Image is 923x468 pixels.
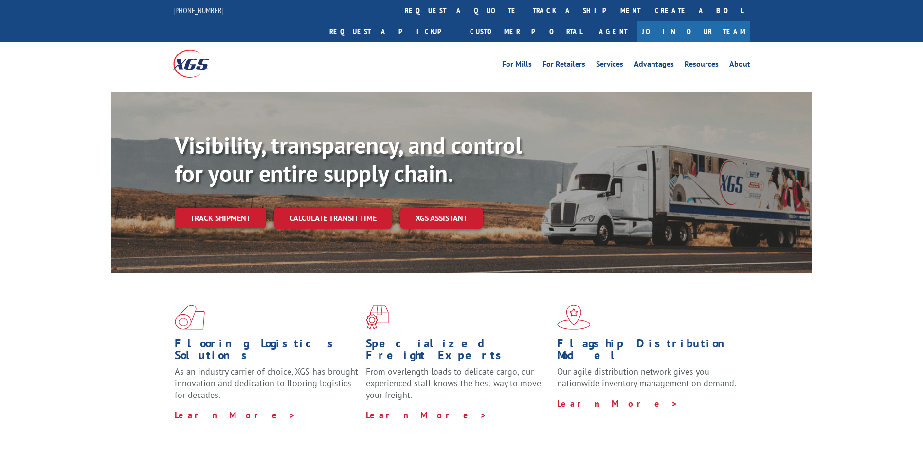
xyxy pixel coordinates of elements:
h1: Flagship Distribution Model [557,338,741,366]
a: Calculate transit time [274,208,392,229]
a: Advantages [634,60,674,71]
a: Customer Portal [463,21,589,42]
img: xgs-icon-flagship-distribution-model-red [557,305,591,330]
h1: Specialized Freight Experts [366,338,550,366]
a: Agent [589,21,637,42]
span: As an industry carrier of choice, XGS has brought innovation and dedication to flooring logistics... [175,366,358,400]
a: For Mills [502,60,532,71]
b: Visibility, transparency, and control for your entire supply chain. [175,130,522,188]
a: [PHONE_NUMBER] [173,5,224,15]
a: XGS ASSISTANT [400,208,483,229]
a: Learn More > [366,410,487,421]
a: Join Our Team [637,21,750,42]
a: Track shipment [175,208,266,228]
a: About [729,60,750,71]
span: Our agile distribution network gives you nationwide inventory management on demand. [557,366,736,389]
a: Learn More > [175,410,296,421]
img: xgs-icon-total-supply-chain-intelligence-red [175,305,205,330]
h1: Flooring Logistics Solutions [175,338,359,366]
a: For Retailers [543,60,585,71]
a: Request a pickup [322,21,463,42]
a: Services [596,60,623,71]
img: xgs-icon-focused-on-flooring-red [366,305,389,330]
p: From overlength loads to delicate cargo, our experienced staff knows the best way to move your fr... [366,366,550,409]
a: Resources [685,60,719,71]
a: Learn More > [557,398,678,409]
